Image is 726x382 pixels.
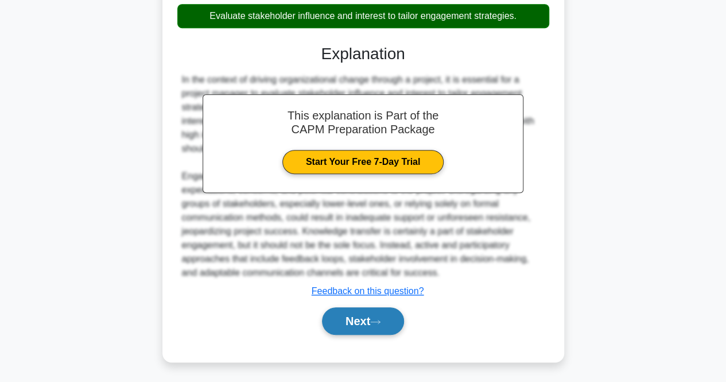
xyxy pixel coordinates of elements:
a: Feedback on this question? [312,286,424,296]
div: Evaluate stakeholder influence and interest to tailor engagement strategies. [177,4,549,28]
button: Next [322,307,404,335]
a: Start Your Free 7-Day Trial [282,150,444,174]
div: In the context of driving organizational change through a project, it is essential for a project ... [182,73,545,280]
h3: Explanation [184,44,542,64]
